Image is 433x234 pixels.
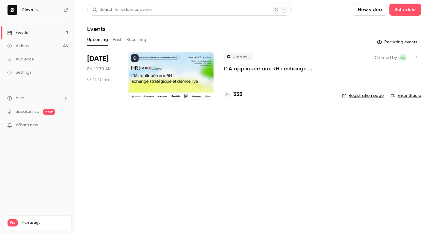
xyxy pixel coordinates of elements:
[342,93,384,99] a: Registration page
[61,123,68,128] iframe: Noticeable Trigger
[8,5,17,15] img: Elevo
[233,91,242,99] h4: 333
[7,95,68,101] li: help-dropdown-opener
[389,4,421,16] button: Schedule
[7,56,34,62] div: Audience
[224,53,253,60] span: Live event
[16,109,39,115] a: SpeakerHub
[400,54,406,61] span: CC
[43,109,55,115] span: new
[224,65,332,72] a: L'IA appliquée aux RH : échange stratégique et démos live.
[375,54,397,61] span: Created by
[87,77,109,82] div: 1 h 15 min
[22,7,33,13] h6: Elevo
[87,25,106,32] h1: Events
[126,35,146,45] button: Recurring
[7,69,31,75] div: Settings
[391,93,421,99] a: Enter Studio
[87,35,108,45] button: Upcoming
[353,4,387,16] button: New video
[224,91,242,99] a: 333
[87,54,109,64] span: [DATE]
[7,43,29,49] div: Videos
[87,52,119,100] div: Oct 17 Fri, 10:30 AM (Europe/Paris)
[399,54,407,61] span: Clara Courtillier
[16,122,38,128] span: What's new
[8,219,18,226] span: Pro
[7,30,28,36] div: Events
[87,66,111,72] span: Fri, 10:30 AM
[113,35,121,45] button: Past
[374,37,421,47] button: Recurring events
[16,95,24,101] span: Help
[21,220,68,225] span: Plan usage
[92,7,152,13] div: Search for videos or events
